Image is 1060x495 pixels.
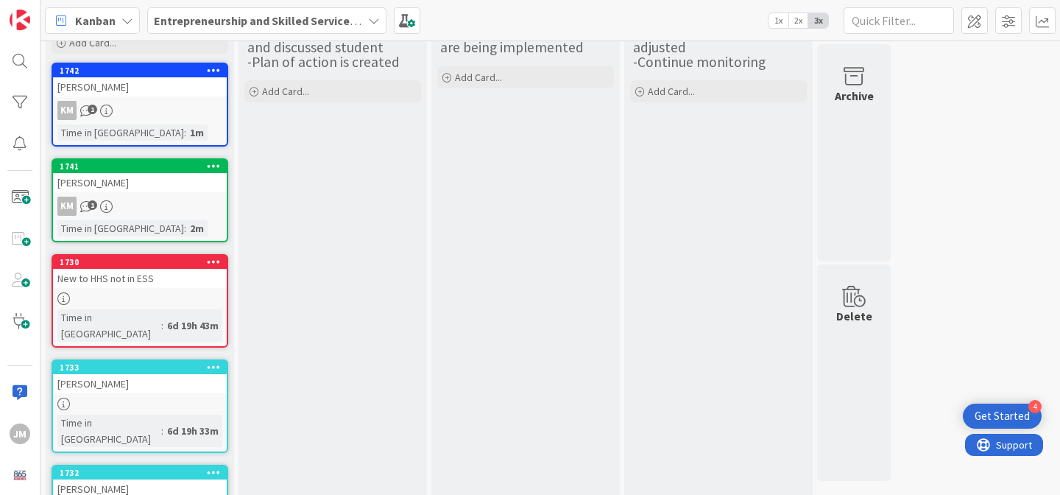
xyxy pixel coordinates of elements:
[57,415,161,447] div: Time in [GEOGRAPHIC_DATA]
[186,220,208,236] div: 2m
[88,200,97,210] span: 1
[633,53,766,71] span: -Continue monitoring
[53,361,227,393] div: 1733[PERSON_NAME]
[53,77,227,96] div: [PERSON_NAME]
[835,87,874,105] div: Archive
[53,256,227,288] div: 1730New to HHS not in ESS
[836,307,872,325] div: Delete
[53,466,227,480] div: 1732
[262,85,309,98] span: Add Card...
[648,85,695,98] span: Add Card...
[52,63,228,147] a: 1742[PERSON_NAME]KMTime in [GEOGRAPHIC_DATA]:1m
[53,374,227,393] div: [PERSON_NAME]
[10,10,30,30] img: Visit kanbanzone.com
[57,220,184,236] div: Time in [GEOGRAPHIC_DATA]
[768,13,788,28] span: 1x
[184,220,186,236] span: :
[844,7,954,34] input: Quick Filter...
[57,309,161,342] div: Time in [GEOGRAPHIC_DATA]
[88,105,97,114] span: 1
[963,404,1042,429] div: Open Get Started checklist, remaining modules: 4
[163,423,222,439] div: 6d 19h 33m
[52,254,228,348] a: 1730New to HHS not in ESSTime in [GEOGRAPHIC_DATA]:6d 19h 43m
[53,160,227,173] div: 1741
[10,465,30,485] img: avatar
[57,101,77,120] div: KM
[455,71,502,84] span: Add Card...
[53,160,227,192] div: 1741[PERSON_NAME]
[53,101,227,120] div: KM
[60,468,227,478] div: 1732
[57,124,184,141] div: Time in [GEOGRAPHIC_DATA]
[53,173,227,192] div: [PERSON_NAME]
[60,257,227,267] div: 1730
[52,359,228,453] a: 1733[PERSON_NAME]Time in [GEOGRAPHIC_DATA]:6d 19h 33m
[163,317,222,334] div: 6d 19h 43m
[53,361,227,374] div: 1733
[161,317,163,334] span: :
[60,362,227,373] div: 1733
[53,64,227,96] div: 1742[PERSON_NAME]
[186,124,208,141] div: 1m
[53,269,227,288] div: New to HHS not in ESS
[75,12,116,29] span: Kanban
[161,423,163,439] span: :
[31,2,67,20] span: Support
[53,256,227,269] div: 1730
[53,64,227,77] div: 1742
[60,66,227,76] div: 1742
[808,13,828,28] span: 3x
[154,13,514,28] b: Entrepreneurship and Skilled Services Interventions - [DATE]-[DATE]
[57,197,77,216] div: KM
[247,53,400,71] span: -Plan of action is created
[60,161,227,172] div: 1741
[53,197,227,216] div: KM
[69,36,116,49] span: Add Card...
[184,124,186,141] span: :
[975,409,1030,424] div: Get Started
[1028,400,1042,413] div: 4
[10,424,30,444] div: JM
[788,13,808,28] span: 2x
[52,158,228,242] a: 1741[PERSON_NAME]KMTime in [GEOGRAPHIC_DATA]:2m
